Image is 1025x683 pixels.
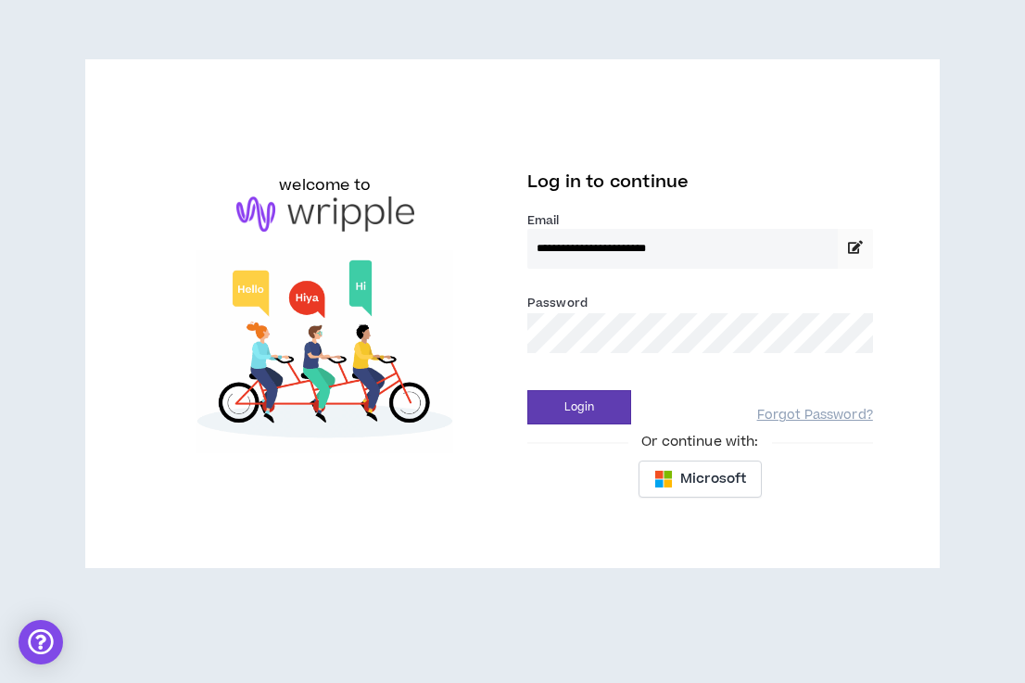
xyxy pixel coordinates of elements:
button: Microsoft [639,461,762,498]
a: Forgot Password? [757,407,873,424]
label: Password [527,295,588,311]
span: Log in to continue [527,171,689,194]
label: Email [527,212,873,229]
span: Or continue with: [628,432,771,452]
div: Open Intercom Messenger [19,620,63,664]
img: Welcome to Wripple [152,250,498,453]
img: logo-brand.png [236,196,414,232]
span: Microsoft [680,469,746,489]
h6: welcome to [279,174,371,196]
button: Login [527,390,631,424]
